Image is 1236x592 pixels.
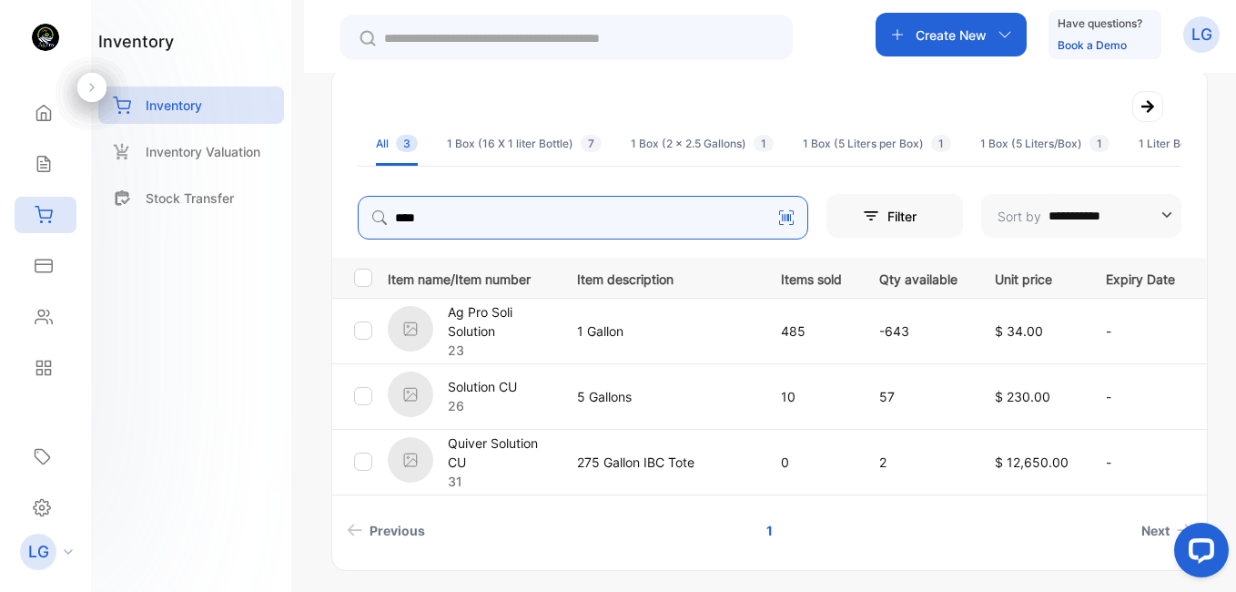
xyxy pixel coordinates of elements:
[448,302,554,341] p: Ag Pro Soli Solution
[581,135,602,152] span: 7
[754,135,774,152] span: 1
[879,387,957,406] p: 57
[1058,15,1142,33] p: Have questions?
[1160,515,1236,592] iframe: LiveChat chat widget
[745,514,795,547] a: Page 1 is your current page
[1106,453,1175,472] p: -
[995,266,1069,289] p: Unit price
[98,87,284,124] a: Inventory
[879,322,957,341] p: -643
[998,207,1041,226] p: Sort by
[876,13,1027,56] button: Create New
[32,24,59,51] img: logo
[388,306,433,352] img: item
[388,266,554,289] p: Item name/Item number
[879,453,957,472] p: 2
[577,322,744,341] p: 1 Gallon
[995,454,1069,470] span: $ 12,650.00
[577,453,744,472] p: 275 Gallon IBC Tote
[332,514,1207,547] ul: Pagination
[98,179,284,217] a: Stock Transfer
[376,136,418,152] div: All
[781,322,842,341] p: 485
[995,323,1043,339] span: $ 34.00
[577,266,744,289] p: Item description
[1089,135,1109,152] span: 1
[931,135,951,152] span: 1
[146,189,234,208] p: Stock Transfer
[339,514,432,547] a: Previous page
[980,136,1109,152] div: 1 Box (5 Liters/Box)
[388,372,433,417] img: item
[781,387,842,406] p: 10
[1106,387,1175,406] p: -
[447,136,602,152] div: 1 Box (16 X 1 liter Bottle)
[577,387,744,406] p: 5 Gallons
[98,133,284,170] a: Inventory Valuation
[1183,13,1220,56] button: LG
[1139,136,1231,152] div: 1 Liter Bottle
[146,142,260,161] p: Inventory Valuation
[995,389,1050,404] span: $ 230.00
[448,341,554,360] p: 23
[1058,38,1127,52] a: Book a Demo
[781,266,842,289] p: Items sold
[981,194,1181,238] button: Sort by
[781,453,842,472] p: 0
[370,521,425,540] span: Previous
[396,135,418,152] span: 3
[98,29,174,54] h1: inventory
[1141,521,1170,540] span: Next
[448,472,554,491] p: 31
[803,136,951,152] div: 1 Box (5 Liters per Box)
[448,377,517,396] p: Solution CU
[631,136,774,152] div: 1 Box (2 x 2.5 Gallons)
[448,396,517,415] p: 26
[916,26,987,45] p: Create New
[879,266,957,289] p: Qty available
[1191,23,1212,46] p: LG
[448,434,554,472] p: Quiver Solution CU
[28,540,49,564] p: LG
[1106,322,1175,341] p: -
[146,96,202,115] p: Inventory
[388,437,433,483] img: item
[1134,514,1200,547] a: Next page
[1106,266,1175,289] p: Expiry Date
